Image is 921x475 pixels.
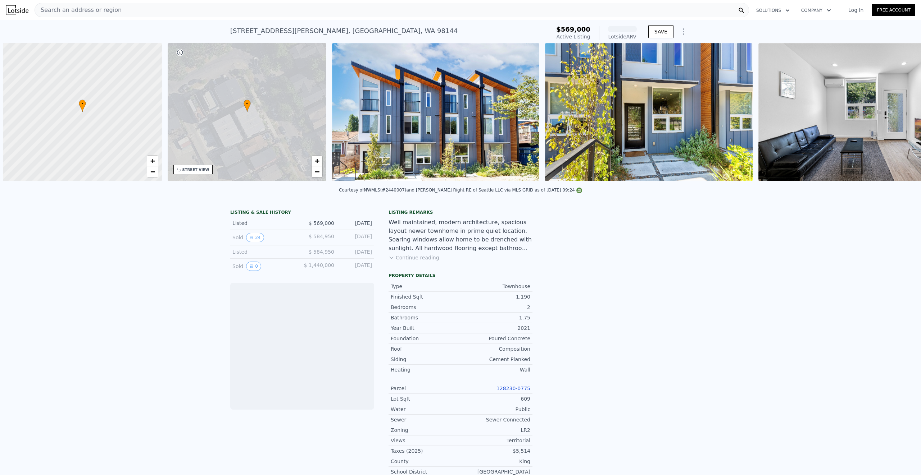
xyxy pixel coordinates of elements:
div: [STREET_ADDRESS][PERSON_NAME] , [GEOGRAPHIC_DATA] , WA 98144 [230,26,458,36]
div: Parcel [391,385,460,392]
div: Lotside ARV [608,33,637,40]
button: Solutions [750,4,795,17]
a: Zoom out [312,166,322,177]
a: Zoom in [147,156,158,166]
a: Log In [840,6,872,14]
div: Type [391,283,460,290]
div: [DATE] [340,220,372,227]
img: Lotside [607,433,630,456]
div: Finished Sqft [391,293,460,300]
div: Sewer [391,416,460,423]
div: Cement Planked [460,356,530,363]
button: SAVE [648,25,673,38]
div: Well maintained, modern architecture, spacious layout newer townhome in prime quiet location. Soa... [389,218,532,253]
button: Continue reading [389,254,439,261]
span: − [315,167,319,176]
div: $5,514 [460,447,530,455]
button: View historical data [246,262,261,271]
div: Lot Sqft [391,395,460,402]
a: Zoom in [312,156,322,166]
div: Property details [389,273,532,278]
span: $ 584,950 [309,249,334,255]
a: Zoom out [147,166,158,177]
div: LR2 [460,426,530,434]
div: Heating [391,366,460,373]
div: [DATE] [340,248,372,255]
span: $ 1,440,000 [304,262,334,268]
div: Roof [391,345,460,352]
img: NWMLS Logo [576,188,582,193]
div: Bedrooms [391,304,460,311]
button: View historical data [246,233,264,242]
span: • [79,101,86,107]
div: Composition [460,345,530,352]
div: Year Built [391,324,460,332]
div: Water [391,406,460,413]
span: − [150,167,155,176]
button: Company [795,4,837,17]
div: Sewer Connected [460,416,530,423]
button: Show Options [676,24,691,39]
div: • [79,100,86,112]
div: STREET VIEW [182,167,209,172]
div: Zoning [391,426,460,434]
a: Free Account [872,4,915,16]
a: 128230-0775 [496,386,530,391]
div: Taxes (2025) [391,447,460,455]
div: King [460,458,530,465]
span: Active Listing [557,34,590,40]
div: [DATE] [340,233,372,242]
div: Courtesy of NWMLS (#2440007) and [PERSON_NAME] Right RE of Seattle LLC via MLS GRID as of [DATE] ... [339,188,582,193]
span: + [150,156,155,165]
div: Foundation [391,335,460,342]
div: Listing remarks [389,209,532,215]
span: Search an address or region [35,6,122,14]
div: Listed [232,248,296,255]
div: Townhouse [460,283,530,290]
span: $ 584,950 [309,234,334,239]
div: 2 [460,304,530,311]
span: • [244,101,251,107]
div: Siding [391,356,460,363]
div: Sold [232,233,296,242]
div: Public [460,406,530,413]
div: • [244,100,251,112]
div: Territorial [460,437,530,444]
div: 1.75 [460,314,530,321]
span: $ 569,000 [309,220,334,226]
span: + [315,156,319,165]
span: $569,000 [556,26,590,33]
div: County [391,458,460,465]
div: 609 [460,395,530,402]
div: [DATE] [340,262,372,271]
div: Sold [232,262,296,271]
div: Poured Concrete [460,335,530,342]
div: Listed [232,220,296,227]
img: Lotside [6,5,28,15]
img: Sale: 169864465 Parcel: 98505209 [332,43,539,181]
div: 2021 [460,324,530,332]
div: Wall [460,366,530,373]
div: LISTING & SALE HISTORY [230,209,374,217]
div: Bathrooms [391,314,460,321]
div: Views [391,437,460,444]
div: 1,190 [460,293,530,300]
img: Sale: 169864465 Parcel: 98505209 [545,43,752,181]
